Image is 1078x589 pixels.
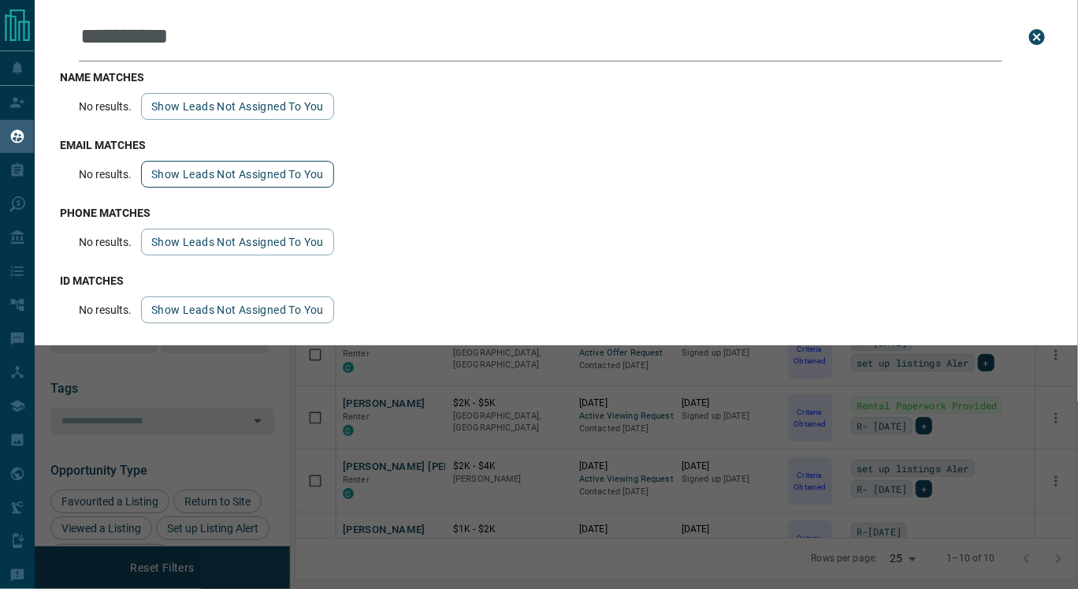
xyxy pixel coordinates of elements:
p: No results. [79,100,132,113]
button: show leads not assigned to you [141,161,334,188]
p: No results. [79,168,132,181]
button: show leads not assigned to you [141,296,334,323]
p: No results. [79,304,132,316]
button: show leads not assigned to you [141,229,334,255]
button: show leads not assigned to you [141,93,334,120]
h3: email matches [60,139,1053,151]
h3: id matches [60,274,1053,287]
p: No results. [79,236,132,248]
h3: phone matches [60,207,1053,219]
button: close search bar [1021,21,1053,53]
h3: name matches [60,71,1053,84]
